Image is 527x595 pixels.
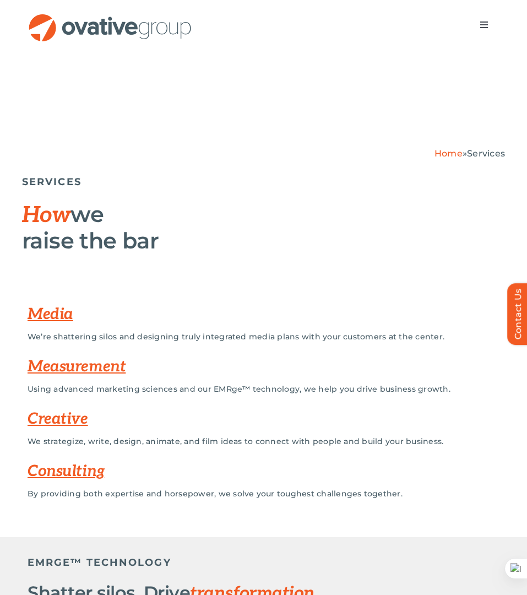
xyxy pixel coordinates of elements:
a: Consulting [28,462,105,480]
span: How [22,202,70,229]
p: Using advanced marketing sciences and our EMRge™ technology, we help you drive business growth. [28,384,499,394]
h5: SERVICES [22,176,505,188]
p: By providing both expertise and horsepower, we solve your toughest challenges together. [28,489,499,499]
a: Home [434,148,463,159]
a: OG_Full_horizontal_RGB [28,13,193,23]
span: Services [467,148,505,159]
span: » [434,148,505,159]
nav: Menu [469,14,499,36]
a: Media [28,305,73,323]
a: Creative [28,410,88,428]
a: Measurement [28,358,126,376]
h5: EMRGE™ TECHNOLOGY [28,556,499,569]
h1: we raise the bar [22,202,505,253]
p: We’re shattering silos and designing truly integrated media plans with your customers at the center. [28,332,483,342]
p: We strategize, write, design, animate, and film ideas to connect with people and build your busin... [28,436,483,446]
